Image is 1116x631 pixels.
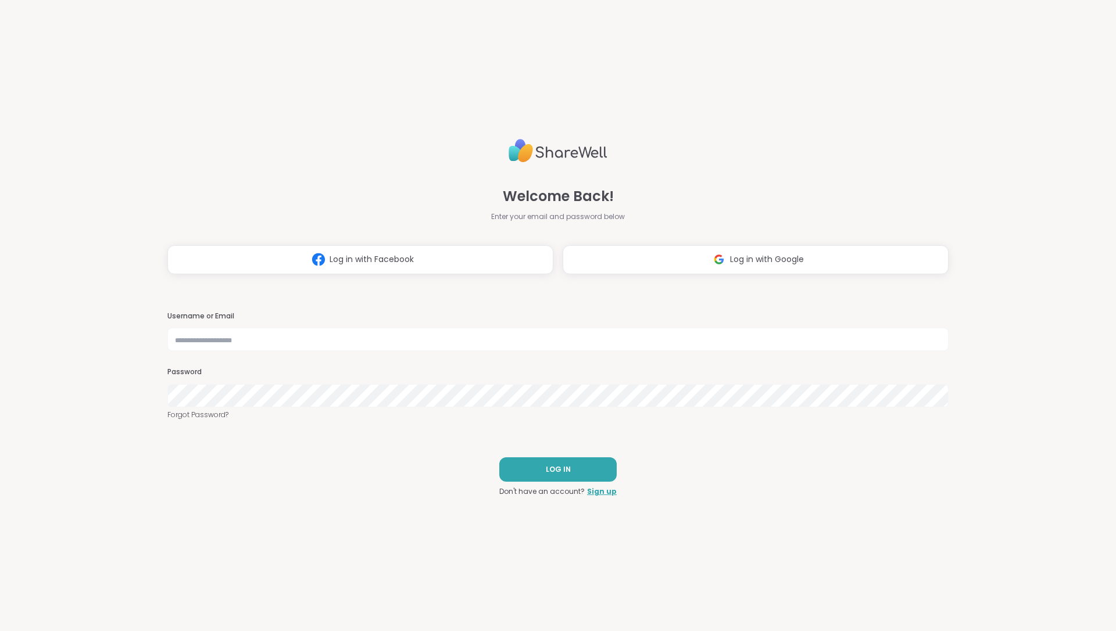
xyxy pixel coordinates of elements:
img: ShareWell Logo [509,134,607,167]
button: LOG IN [499,457,617,482]
a: Forgot Password? [167,410,949,420]
h3: Password [167,367,949,377]
span: Log in with Google [730,253,804,266]
span: LOG IN [546,464,571,475]
button: Log in with Google [563,245,949,274]
img: ShareWell Logomark [307,249,330,270]
h3: Username or Email [167,311,949,321]
span: Don't have an account? [499,486,585,497]
span: Enter your email and password below [491,211,625,222]
span: Welcome Back! [503,186,614,207]
a: Sign up [587,486,617,497]
img: ShareWell Logomark [708,249,730,270]
button: Log in with Facebook [167,245,553,274]
span: Log in with Facebook [330,253,414,266]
